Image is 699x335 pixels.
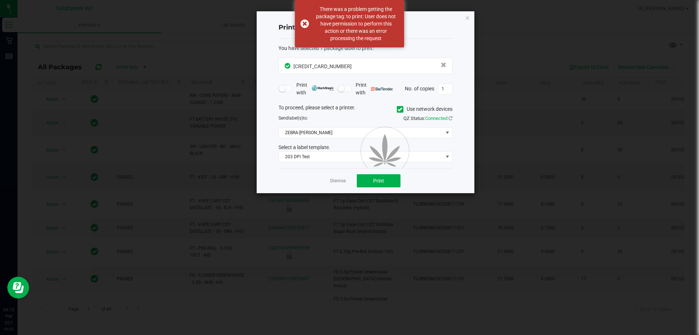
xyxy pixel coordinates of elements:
[279,116,308,121] span: Send to:
[7,277,29,299] iframe: Resource center
[405,85,434,91] span: No. of copies
[313,5,399,42] div: There was a problem getting the package tag: to print: User does not have permission to perform t...
[296,81,334,97] span: Print with
[312,85,334,91] img: mark_magic_cybra.png
[288,116,303,121] span: label(s)
[273,104,458,115] div: To proceed, please select a printer.
[397,105,453,113] label: Use network devices
[403,116,453,121] span: QZ Status:
[279,152,443,162] span: 203 DPI Test
[357,174,400,187] button: Print
[273,144,458,151] div: Select a label template.
[279,45,372,51] span: You have selected 1 package label to print
[279,128,443,138] span: ZEBRA-[PERSON_NAME]
[330,178,346,184] a: Dismiss
[279,44,453,52] div: :
[425,116,447,121] span: Connected
[285,62,292,70] span: In Sync
[371,87,393,91] img: bartender.png
[279,23,453,32] h4: Print package label
[356,81,393,97] span: Print with
[293,63,352,69] span: [CREDIT_CARD_NUMBER]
